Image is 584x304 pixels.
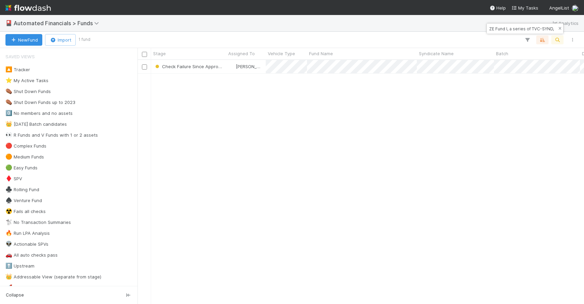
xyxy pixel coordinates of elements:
[5,120,67,128] div: [DATE] Batch candidates
[5,241,12,247] span: 👽
[5,2,51,14] img: logo-inverted-e16ddd16eac7371096b0.svg
[5,284,60,292] div: SPVs Passing Checks
[5,132,12,138] span: 👀
[5,196,42,205] div: Venture Fund
[5,229,50,238] div: Run LPA Analysis
[5,20,12,26] span: 🎴
[5,77,12,83] span: ⭐
[5,285,12,290] span: 🚀
[488,25,556,33] input: Search...
[5,87,51,96] div: Shut Down Funds
[229,64,235,69] img: avatar_574f8970-b283-40ff-a3d7-26909d9947cc.png
[5,34,42,46] button: NewFund
[5,165,12,170] span: 🟢
[549,5,569,11] span: AngelList
[511,5,538,11] span: My Tasks
[5,154,12,159] span: 🟠
[5,207,46,216] div: Fails all checks
[5,110,12,116] span: 0️⃣
[5,197,12,203] span: ♠️
[14,20,102,27] span: Automated Financials > Funds
[5,240,48,248] div: Actionable SPVs
[162,64,239,69] span: Check Failure Since Approved (SPV)
[5,262,34,270] div: Upstream
[5,65,30,74] div: Tracker
[5,273,101,281] div: Addressable View (separate from stage)
[5,142,46,150] div: Complex Funds
[142,64,147,70] input: Toggle Row Selected
[6,292,24,298] span: Collapse
[5,98,75,107] div: Shut Down Funds up to 2023
[5,66,12,72] span: 🔼
[572,5,579,12] img: avatar_5ff1a016-d0ce-496a-bfbe-ad3802c4d8a0.png
[228,50,255,57] span: Assigned To
[5,218,71,227] div: No Transaction Summaries
[5,174,22,183] div: SPV
[5,50,35,63] span: Saved Views
[5,99,12,105] span: ⚰️
[5,186,12,192] span: ♣️
[78,36,90,43] small: 1 fund
[552,19,579,27] a: Analytics
[5,251,58,259] div: All auto checks pass
[5,109,73,118] div: No members and no assets
[142,52,147,57] input: Toggle All Rows Selected
[5,230,12,236] span: 🔥
[236,64,270,69] span: [PERSON_NAME]
[5,164,38,172] div: Easy Funds
[5,176,12,181] span: ♦️
[5,88,12,94] span: ⚰️
[153,50,166,57] span: Stage
[5,252,12,258] span: 🚗
[5,263,12,269] span: ⬆️
[5,143,12,149] span: 🔴
[5,208,12,214] span: ☢️
[419,50,454,57] span: Syndicate Name
[5,131,98,139] div: R Funds and V Funds with 1 or 2 assets
[268,50,295,57] span: Vehicle Type
[5,153,44,161] div: Medium Funds
[496,50,508,57] span: Batch
[5,274,12,279] span: 👑
[45,34,76,46] button: Import
[490,4,506,11] div: Help
[5,76,48,85] div: My Active Tasks
[309,50,333,57] span: Fund Name
[5,185,39,194] div: Rolling Fund
[5,219,12,225] span: 🐩
[5,121,12,127] span: 👑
